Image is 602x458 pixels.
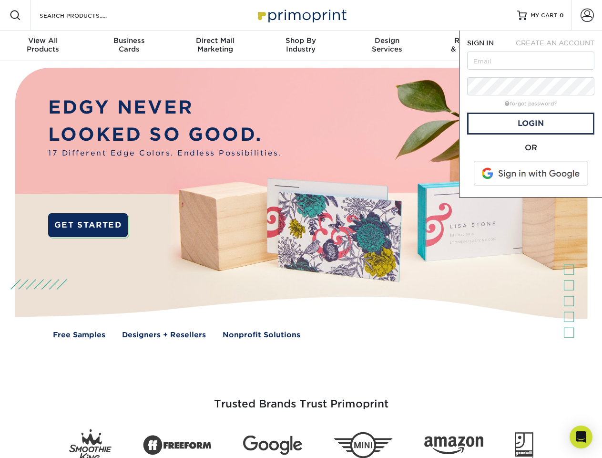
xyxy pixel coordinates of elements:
h3: Trusted Brands Trust Primoprint [22,375,580,422]
p: EDGY NEVER [48,94,282,121]
span: 0 [560,12,564,19]
a: Designers + Resellers [122,330,206,341]
span: 17 Different Edge Colors. Endless Possibilities. [48,148,282,159]
span: MY CART [531,11,558,20]
a: Resources& Templates [430,31,516,61]
img: Primoprint [254,5,349,25]
div: Industry [258,36,344,53]
div: & Templates [430,36,516,53]
div: Open Intercom Messenger [570,426,592,448]
span: Design [344,36,430,45]
img: Goodwill [515,432,533,458]
a: Nonprofit Solutions [223,330,300,341]
input: SEARCH PRODUCTS..... [39,10,132,21]
a: BusinessCards [86,31,172,61]
p: LOOKED SO GOOD. [48,121,282,148]
a: Login [467,113,594,135]
a: DesignServices [344,31,430,61]
img: Amazon [424,437,483,455]
a: Free Samples [53,330,105,341]
div: Marketing [172,36,258,53]
span: CREATE AN ACCOUNT [516,39,594,47]
div: OR [467,142,594,154]
input: Email [467,52,594,70]
a: Shop ByIndustry [258,31,344,61]
img: Google [243,436,302,455]
a: GET STARTED [48,213,128,237]
span: Resources [430,36,516,45]
a: forgot password? [505,101,557,107]
span: Business [86,36,172,45]
span: SIGN IN [467,39,494,47]
span: Direct Mail [172,36,258,45]
div: Cards [86,36,172,53]
a: Direct MailMarketing [172,31,258,61]
span: Shop By [258,36,344,45]
div: Services [344,36,430,53]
